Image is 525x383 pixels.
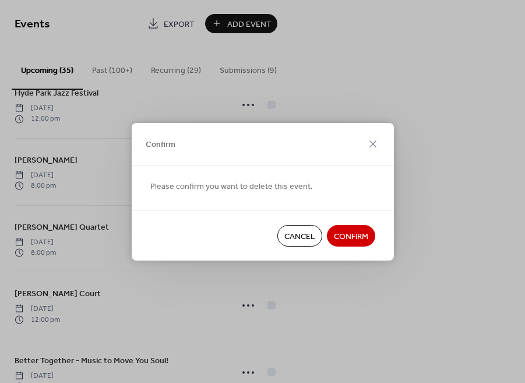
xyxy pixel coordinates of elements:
button: Cancel [277,225,322,247]
span: Cancel [284,230,315,243]
button: Confirm [327,225,375,247]
span: Confirm [334,230,368,243]
span: Confirm [146,139,175,151]
span: Please confirm you want to delete this event. [150,180,313,192]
